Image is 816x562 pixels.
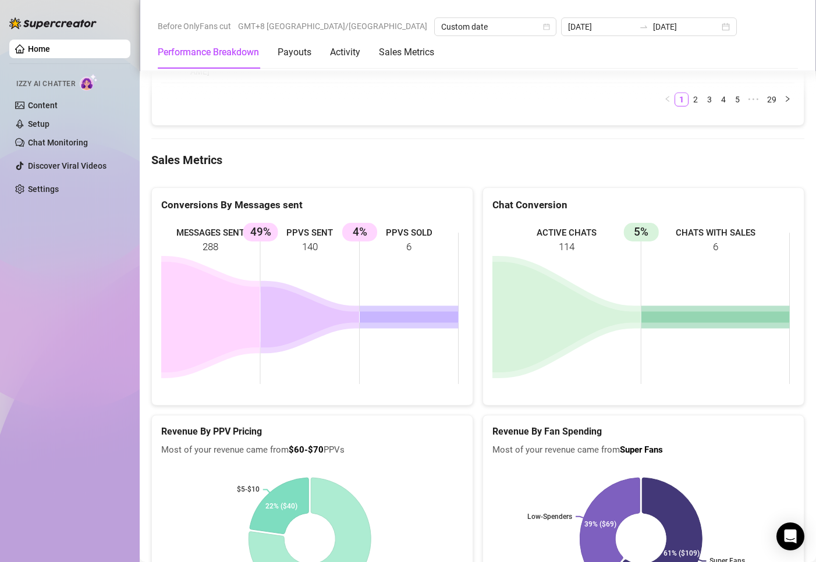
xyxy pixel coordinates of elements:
[492,425,794,439] h5: Revenue By Fan Spending
[675,93,688,106] a: 1
[16,79,75,90] span: Izzy AI Chatter
[237,485,260,493] text: $5-$10
[568,20,634,33] input: Start date
[744,93,763,106] li: Next 5 Pages
[151,152,804,168] h4: Sales Metrics
[675,93,689,106] li: 1
[689,93,703,106] li: 2
[763,93,780,106] li: 29
[161,443,463,457] span: Most of your revenue came from PPVs
[653,20,719,33] input: End date
[238,17,427,35] span: GMT+8 [GEOGRAPHIC_DATA]/[GEOGRAPHIC_DATA]
[492,197,794,213] div: Chat Conversion
[161,425,463,439] h5: Revenue By PPV Pricing
[731,93,744,106] a: 5
[703,93,716,106] li: 3
[744,93,763,106] span: •••
[492,443,794,457] span: Most of your revenue came from
[689,93,702,106] a: 2
[730,93,744,106] li: 5
[620,444,663,455] b: Super Fans
[161,197,463,213] div: Conversions By Messages sent
[784,95,791,102] span: right
[28,101,58,110] a: Content
[28,138,88,147] a: Chat Monitoring
[764,93,780,106] a: 29
[527,513,572,521] text: Low-Spenders
[28,44,50,54] a: Home
[664,95,671,102] span: left
[780,93,794,106] button: right
[639,22,648,31] span: to
[661,93,675,106] button: left
[639,22,648,31] span: swap-right
[289,444,324,455] b: $60-$70
[661,93,675,106] li: Previous Page
[379,45,434,59] div: Sales Metrics
[190,41,212,76] span: [PERSON_NAME]
[780,93,794,106] li: Next Page
[80,74,98,91] img: AI Chatter
[278,45,311,59] div: Payouts
[776,522,804,550] div: Open Intercom Messenger
[330,45,360,59] div: Activity
[158,45,259,59] div: Performance Breakdown
[28,161,107,170] a: Discover Viral Videos
[9,17,97,29] img: logo-BBDzfeDw.svg
[28,184,59,194] a: Settings
[28,119,49,129] a: Setup
[441,18,549,35] span: Custom date
[543,23,550,30] span: calendar
[716,93,730,106] li: 4
[158,17,231,35] span: Before OnlyFans cut
[717,93,730,106] a: 4
[703,93,716,106] a: 3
